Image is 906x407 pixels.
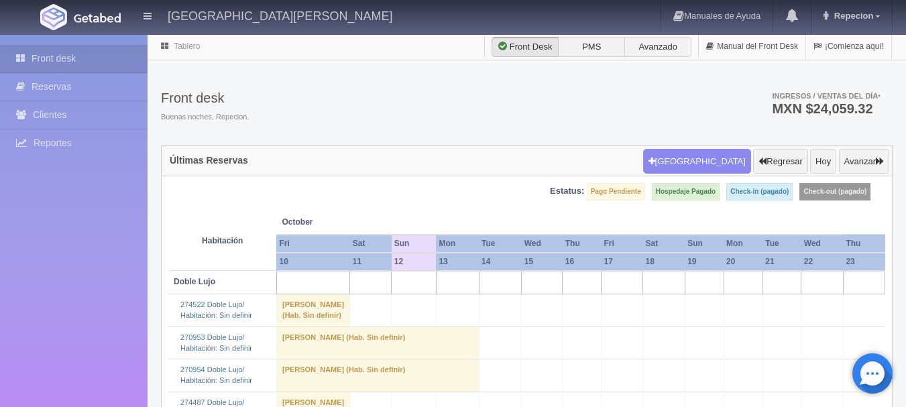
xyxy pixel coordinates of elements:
[180,365,252,384] a: 270954 Doble Lujo/Habitación: Sin definir
[350,253,392,271] th: 11
[161,112,249,123] span: Buenas noches, Repecion.
[492,37,559,57] label: Front Desk
[174,42,200,51] a: Tablero
[276,235,349,253] th: Fri
[762,253,801,271] th: 21
[724,253,762,271] th: 20
[643,253,685,271] th: 18
[180,333,252,352] a: 270953 Doble Lujo/Habitación: Sin definir
[685,253,724,271] th: 19
[170,156,248,166] h4: Últimas Reservas
[799,183,870,200] label: Check-out (pagado)
[180,300,252,319] a: 274522 Doble Lujo/Habitación: Sin definir
[806,34,891,60] a: ¡Comienza aquí!
[558,37,625,57] label: PMS
[563,253,602,271] th: 16
[831,11,874,21] span: Repecion
[652,183,720,200] label: Hospedaje Pagado
[168,7,392,23] h4: [GEOGRAPHIC_DATA][PERSON_NAME]
[762,235,801,253] th: Tue
[276,253,349,271] th: 10
[843,253,885,271] th: 23
[74,13,121,23] img: Getabed
[643,149,751,174] button: [GEOGRAPHIC_DATA]
[174,277,215,286] b: Doble Lujo
[479,253,522,271] th: 14
[587,183,645,200] label: Pago Pendiente
[843,235,885,253] th: Thu
[810,149,836,174] button: Hoy
[801,235,844,253] th: Wed
[276,327,479,359] td: [PERSON_NAME] (Hab. Sin definir)
[602,253,643,271] th: 17
[436,253,479,271] th: 13
[550,185,584,198] label: Estatus:
[202,236,243,245] strong: Habitación
[602,235,643,253] th: Fri
[839,149,889,174] button: Avanzar
[479,235,522,253] th: Tue
[392,235,437,253] th: Sun
[522,253,563,271] th: 15
[563,235,602,253] th: Thu
[350,235,392,253] th: Sat
[772,102,881,115] h3: MXN $24,059.32
[753,149,807,174] button: Regresar
[276,294,349,327] td: [PERSON_NAME] (Hab. Sin definir)
[801,253,844,271] th: 22
[392,253,437,271] th: 12
[685,235,724,253] th: Sun
[522,235,563,253] th: Wed
[40,4,67,30] img: Getabed
[436,235,479,253] th: Mon
[699,34,805,60] a: Manual del Front Desk
[724,235,762,253] th: Mon
[161,91,249,105] h3: Front desk
[282,217,386,228] span: October
[643,235,685,253] th: Sat
[726,183,793,200] label: Check-in (pagado)
[276,359,479,392] td: [PERSON_NAME] (Hab. Sin definir)
[624,37,691,57] label: Avanzado
[772,92,881,100] span: Ingresos / Ventas del día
